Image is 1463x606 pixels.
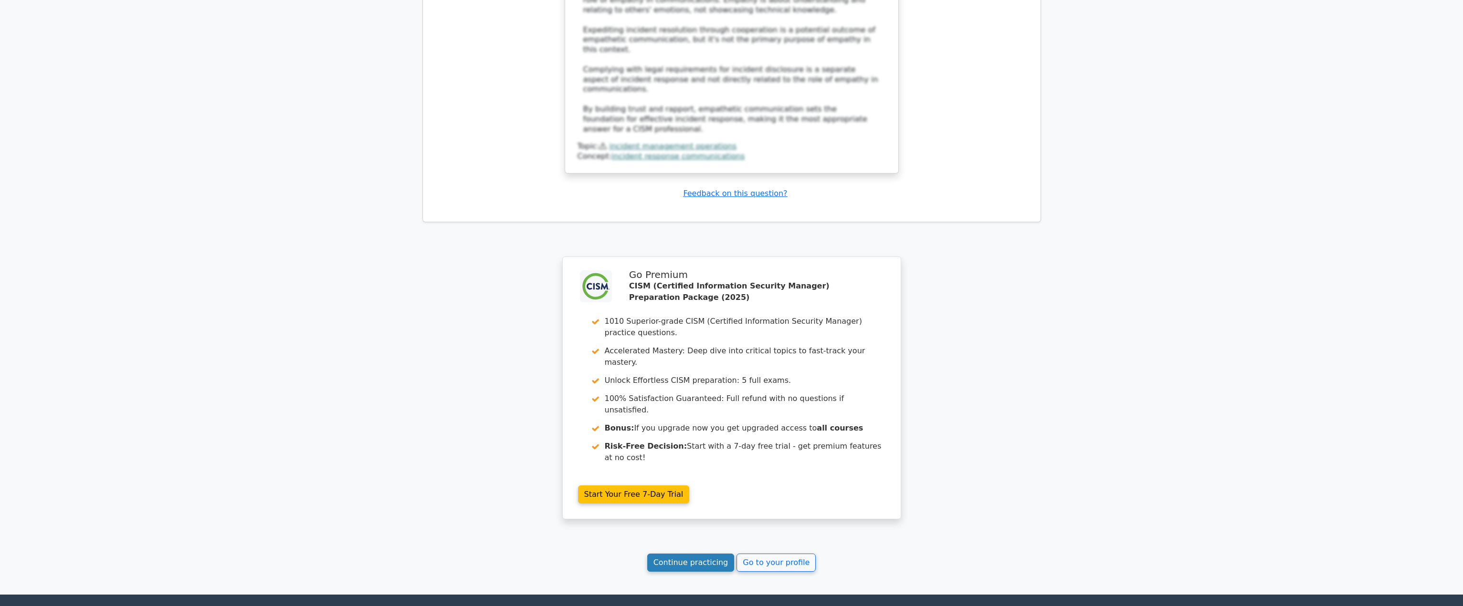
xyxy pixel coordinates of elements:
[683,189,787,198] a: Feedback on this question?
[578,485,690,503] a: Start Your Free 7-Day Trial
[578,152,886,162] div: Concept:
[611,152,745,161] a: incident response communications
[647,554,735,572] a: Continue practicing
[578,142,886,152] div: Topic:
[737,554,816,572] a: Go to your profile
[609,142,737,151] a: incident management operations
